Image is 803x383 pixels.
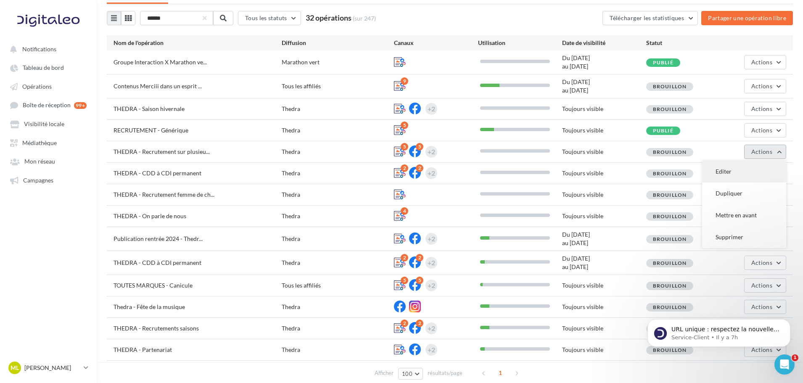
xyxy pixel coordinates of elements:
div: Nom de l'opération [114,39,282,47]
span: Brouillon [653,170,687,177]
div: 2 [401,164,408,172]
span: Conversations [69,283,111,289]
div: Poser une questionNotre bot et notre équipe peuvent vous aider [8,113,160,154]
div: Thedra [282,235,394,243]
div: Toujours visible [562,324,646,333]
span: Opérations [22,83,52,90]
div: +2 [428,322,435,334]
a: Mon réseau [5,153,92,169]
div: Lancez vos publicités Meta en autonomie [17,238,136,256]
span: (sur 247) [353,15,376,22]
button: Actions [744,79,786,93]
span: Publié [653,127,674,134]
div: Notre bot et notre équipe peuvent vous aider [17,129,141,147]
span: Tous les statuts [245,14,287,21]
div: 2 [401,254,408,261]
span: Notifications [22,45,56,53]
button: Editer [702,161,786,182]
span: Tâches [108,283,128,289]
div: Toujours visible [562,148,646,156]
div: +2 [428,233,435,245]
button: Actions [744,123,786,137]
span: RECRUTEMENT - Générique [114,127,188,134]
span: Thedra - Fête de la musique [114,303,185,310]
span: Médiathèque [22,139,57,146]
button: Conversations [67,262,101,296]
div: Du [DATE] au [DATE] [562,254,646,271]
button: Actualités [34,262,67,296]
div: Canaux [394,39,478,47]
span: Brouillon [653,213,687,219]
span: THEDRA - CDD à CDI permanent [114,259,201,266]
div: +2 [428,257,435,269]
div: Ads [17,224,33,233]
div: Thedra [282,259,394,267]
span: Actions [751,105,772,112]
div: +2 [428,167,435,179]
div: Toujours visible [562,346,646,354]
span: 1 [792,354,798,361]
span: Publié [653,59,674,66]
div: +2 [428,280,435,291]
button: Actions [744,145,786,159]
button: Actions [744,256,786,270]
div: 2 [416,254,423,261]
div: 9 [401,77,408,85]
span: Brouillon [653,236,687,242]
div: 5 [416,143,423,151]
div: Poser une question [17,120,141,129]
div: Toujours visible [562,212,646,220]
span: Visibilité locale [24,121,64,128]
button: Notifications [5,41,88,56]
div: 2 [401,320,408,327]
div: Du [DATE] au [DATE] [562,230,646,247]
button: Actions [744,102,786,116]
span: Actions [751,82,772,90]
a: Médiathèque [5,135,92,150]
span: THEDRA - Recrutements saisons [114,325,199,332]
button: Actions [744,55,786,69]
span: Boîte de réception [23,102,71,109]
button: Aide [135,262,168,296]
div: Toujours visible [562,303,646,311]
div: Thedra [282,303,394,311]
a: Tableau de bord [5,60,92,75]
span: Accueil [5,283,29,289]
span: Groupe Interaction X Marathon ve... [114,58,207,66]
span: Télécharger les statistiques [610,14,684,21]
div: Toujours visible [562,105,646,113]
button: Partager une opération libre [701,11,793,25]
a: Campagnes [5,172,92,188]
span: Brouillon [653,283,687,289]
div: Thedra [282,346,394,354]
div: Statut [646,39,730,47]
div: +2 [428,344,435,356]
span: TOUTES MARQUES - Canicule [114,282,193,289]
span: Actualités [36,283,65,289]
div: Marathon vert [282,58,394,66]
span: Actions [751,148,772,155]
span: 1 [494,366,507,380]
a: ML [PERSON_NAME] [7,360,90,376]
span: 100 [402,370,412,377]
span: Mon réseau [24,158,55,165]
div: 5 [401,143,408,151]
a: Opérations [5,79,92,94]
button: Mettre en avant [702,204,786,226]
p: [PERSON_NAME] [24,364,80,372]
span: THEDRA - Recrutement sur plusieu... [114,148,210,155]
span: THEDRA - Partenariat [114,346,172,353]
span: Brouillon [653,260,687,266]
span: THEDRA - On parle de nous [114,212,186,219]
div: 5 [401,277,408,284]
span: 32 opérations [306,13,351,22]
span: Actions [751,127,772,134]
div: +2 [428,103,435,115]
div: 2 [416,164,423,172]
span: Brouillon [653,149,687,155]
button: Tous les statuts [238,11,301,25]
div: Toujours visible [562,281,646,290]
span: Actions [751,259,772,266]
